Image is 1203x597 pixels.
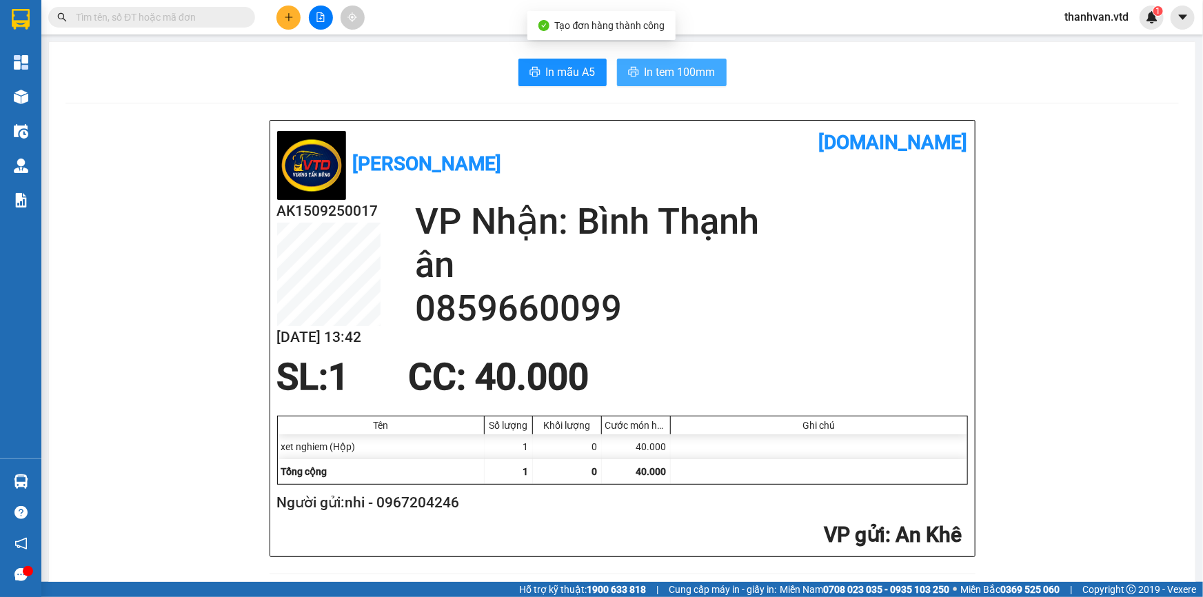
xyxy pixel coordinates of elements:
span: search [57,12,67,22]
span: copyright [1126,585,1136,594]
button: file-add [309,6,333,30]
span: plus [284,12,294,22]
sup: 1 [1153,6,1163,16]
div: Cước món hàng [605,420,667,431]
span: Cung cấp máy in - giấy in: [669,582,776,597]
button: aim [341,6,365,30]
b: [PERSON_NAME] [353,152,502,175]
h2: ân [415,243,968,287]
strong: 0369 525 060 [1000,584,1060,595]
span: check-circle [538,20,549,31]
div: Tên [281,420,481,431]
h2: AK1509250017 [277,200,381,223]
span: 0 [592,466,598,477]
button: plus [276,6,301,30]
span: printer [529,66,540,79]
h2: VP Nhận: Bình Thạnh [415,200,968,243]
div: 0 [533,434,602,459]
span: Tạo đơn hàng thành công [555,20,665,31]
img: warehouse-icon [14,474,28,489]
button: caret-down [1171,6,1195,30]
img: logo.jpg [277,131,346,200]
div: Ghi chú [674,420,964,431]
h2: Người gửi: nhi - 0967204246 [277,492,962,514]
input: Tìm tên, số ĐT hoặc mã đơn [76,10,239,25]
span: Tổng cộng [281,466,327,477]
span: thanhvan.vtd [1053,8,1140,26]
button: printerIn mẫu A5 [518,59,607,86]
span: Hỗ trợ kỹ thuật: [519,582,646,597]
strong: 0708 023 035 - 0935 103 250 [823,584,949,595]
img: warehouse-icon [14,124,28,139]
span: 40.000 [636,466,667,477]
img: dashboard-icon [14,55,28,70]
span: In mẫu A5 [546,63,596,81]
div: xet nghiem (Hộp) [278,434,485,459]
div: Số lượng [488,420,529,431]
h2: : An Khê [277,521,962,549]
strong: 1900 633 818 [587,584,646,595]
span: ⚪️ [953,587,957,592]
button: printerIn tem 100mm [617,59,727,86]
span: caret-down [1177,11,1189,23]
span: | [656,582,658,597]
div: 40.000 [602,434,671,459]
h2: 0859660099 [415,287,968,330]
span: SL: [277,356,329,398]
div: 1 [485,434,533,459]
span: 1 [1155,6,1160,16]
span: printer [628,66,639,79]
span: 1 [523,466,529,477]
span: message [14,568,28,581]
span: 1 [329,356,350,398]
img: solution-icon [14,193,28,208]
span: Miền Bắc [960,582,1060,597]
div: CC : 40.000 [400,356,597,398]
span: question-circle [14,506,28,519]
h2: [DATE] 13:42 [277,326,381,349]
div: Khối lượng [536,420,598,431]
span: In tem 100mm [645,63,716,81]
img: warehouse-icon [14,159,28,173]
img: icon-new-feature [1146,11,1158,23]
img: warehouse-icon [14,90,28,104]
span: Miền Nam [780,582,949,597]
span: notification [14,537,28,550]
span: file-add [316,12,325,22]
img: logo-vxr [12,9,30,30]
span: VP gửi [825,523,886,547]
b: [DOMAIN_NAME] [819,131,968,154]
span: | [1070,582,1072,597]
span: aim [347,12,357,22]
